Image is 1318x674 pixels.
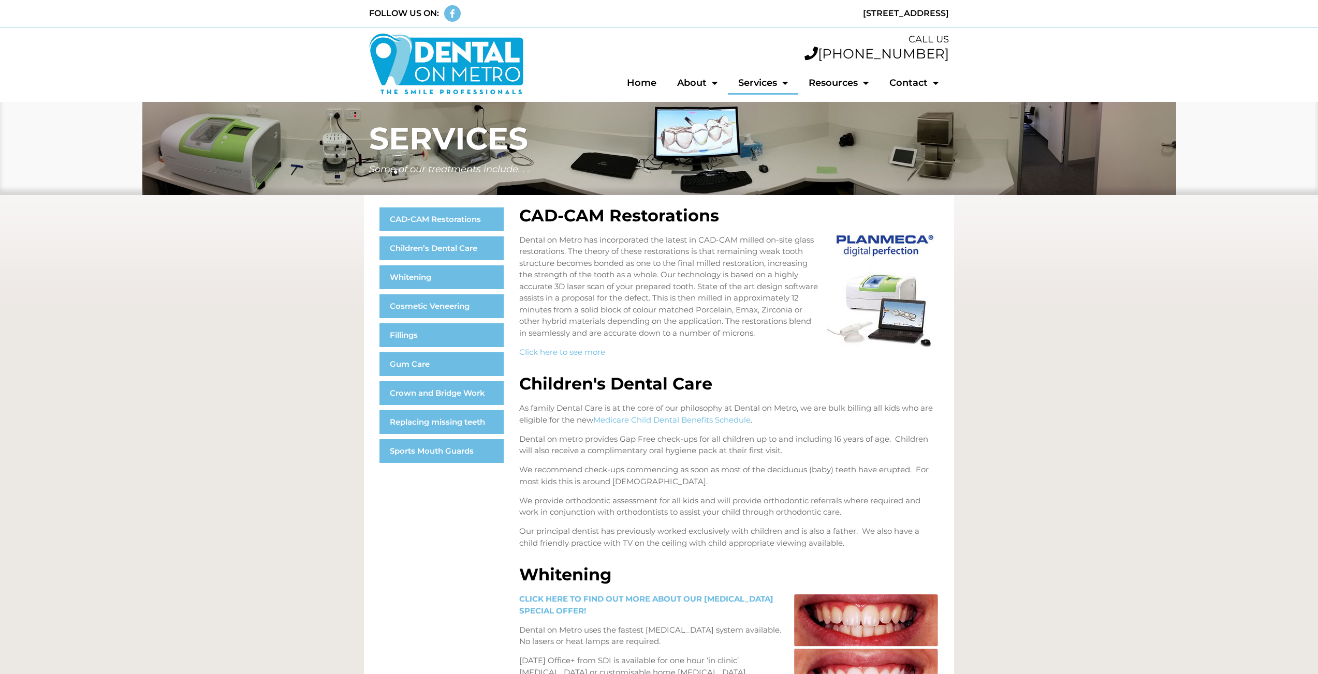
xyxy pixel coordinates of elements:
[379,410,504,434] a: Replacing missing teeth
[519,624,939,648] p: Dental on Metro uses the fastest [MEDICAL_DATA] system available. No lasers or heat lamps are req...
[379,207,504,463] nav: Menu
[519,433,939,457] p: Dental on metro provides Gap Free check-ups for all children up to and including 16 years of age....
[664,7,949,20] div: [STREET_ADDRESS]
[379,439,504,463] a: Sports Mouth Guards
[519,464,939,487] p: We recommend check-ups commencing as soon as most of the deciduous (baby) teeth have erupted. For...
[369,164,949,174] h5: Some of our treatments include. . .
[798,71,879,95] a: Resources
[879,71,949,95] a: Contact
[519,566,939,583] h2: Whitening
[728,71,798,95] a: Services
[369,7,439,20] div: FOLLOW US ON:
[593,415,751,425] a: Medicare Child Dental Benefits Schedule
[519,495,939,518] p: We provide orthodontic assessment for all kids and will provide orthodontic referrals where requi...
[534,33,949,47] div: CALL US
[379,294,504,318] a: Cosmetic Veneering
[519,347,605,357] a: Click here to see more
[379,207,504,231] a: CAD-CAM Restorations
[379,236,504,260] a: Children’s Dental Care
[667,71,728,95] a: About
[519,594,773,616] a: CLICK HERE TO FIND OUT MORE ABOUT OUR [MEDICAL_DATA] SPECIAL OFFER!
[617,71,667,95] a: Home
[804,46,949,62] a: [PHONE_NUMBER]
[519,207,939,224] h2: CAD-CAM Restorations
[379,381,504,405] a: Crown and Bridge Work
[369,123,949,154] h1: SERVICES
[519,376,939,392] h2: Children's Dental Care
[519,234,939,339] p: Dental on Metro has incorporated the latest in CAD-CAM milled on-site glass restorations. The the...
[519,402,939,426] p: As family Dental Care is at the core of our philosophy at Dental on Metro, we are bulk billing al...
[379,352,504,376] a: Gum Care
[379,265,504,289] a: Whitening
[534,71,949,95] nav: Menu
[519,526,939,549] p: Our principal dentist has previously worked exclusively with children and is also a father. We al...
[379,323,504,347] a: Fillings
